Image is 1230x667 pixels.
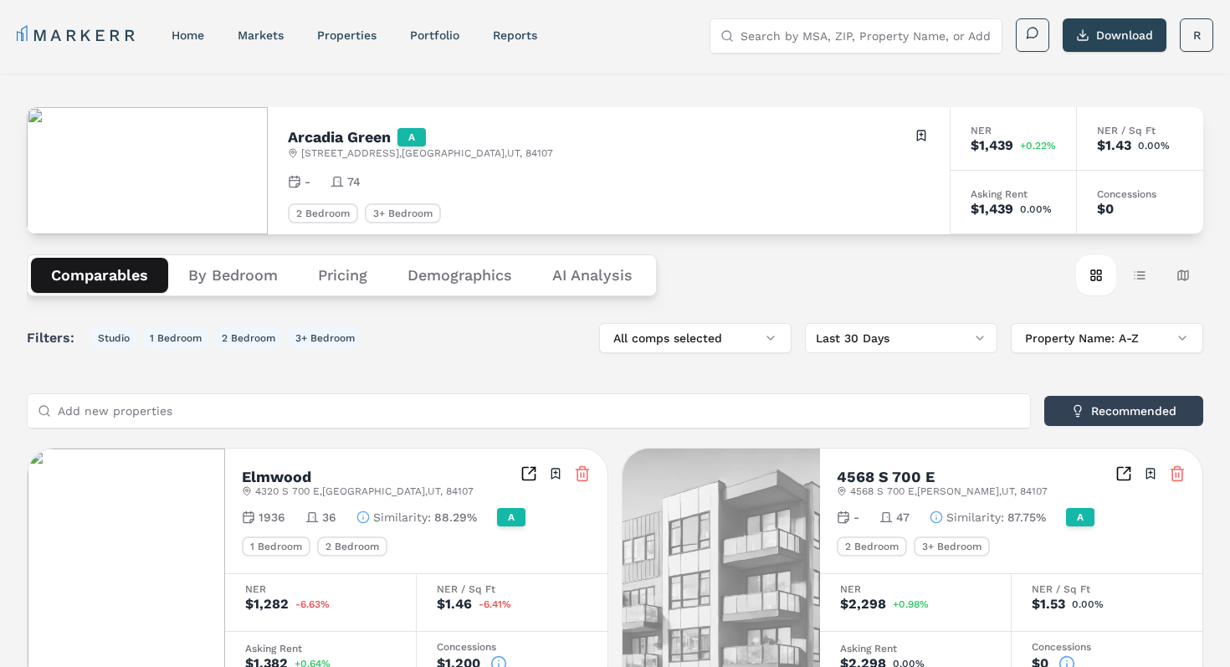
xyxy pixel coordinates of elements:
[259,509,285,526] span: 1936
[288,130,391,145] h2: Arcadia Green
[893,599,929,609] span: +0.98%
[1066,508,1094,526] div: A
[242,469,311,485] h2: Elmwood
[245,644,396,654] div: Asking Rent
[971,203,1013,216] div: $1,439
[493,28,537,42] a: reports
[971,189,1056,199] div: Asking Rent
[837,536,907,557] div: 2 Bedroom
[143,328,208,348] button: 1 Bedroom
[1032,642,1183,652] div: Concessions
[1032,584,1183,594] div: NER / Sq Ft
[1072,599,1104,609] span: 0.00%
[532,258,653,293] button: AI Analysis
[1032,598,1065,611] div: $1.53
[1115,465,1132,482] a: Inspect Comparables
[238,28,284,42] a: markets
[245,584,396,594] div: NER
[946,509,1004,526] span: Similarity :
[971,139,1013,152] div: $1,439
[31,258,168,293] button: Comparables
[1097,139,1131,152] div: $1.43
[1180,18,1213,52] button: R
[437,642,588,652] div: Concessions
[1193,27,1201,44] span: R
[1097,203,1114,216] div: $0
[840,598,886,611] div: $2,298
[434,509,477,526] span: 88.29%
[853,509,859,526] span: -
[215,328,282,348] button: 2 Bedroom
[255,485,474,498] span: 4320 S 700 E , [GEOGRAPHIC_DATA] , UT , 84107
[437,598,472,611] div: $1.46
[1020,141,1056,151] span: +0.22%
[322,509,336,526] span: 36
[397,128,426,146] div: A
[168,258,298,293] button: By Bedroom
[497,508,525,526] div: A
[837,469,935,485] h2: 4568 S 700 E
[373,509,431,526] span: Similarity :
[1044,396,1203,426] button: Recommended
[520,465,537,482] a: Inspect Comparables
[1020,204,1052,214] span: 0.00%
[1097,189,1183,199] div: Concessions
[27,328,85,348] span: Filters:
[58,394,1020,428] input: Add new properties
[365,203,441,223] div: 3+ Bedroom
[840,584,991,594] div: NER
[599,323,792,353] button: All comps selected
[387,258,532,293] button: Demographics
[172,28,204,42] a: home
[1063,18,1166,52] button: Download
[437,584,588,594] div: NER / Sq Ft
[741,19,992,53] input: Search by MSA, ZIP, Property Name, or Address
[295,599,330,609] span: -6.63%
[305,173,310,190] span: -
[301,146,553,160] span: [STREET_ADDRESS] , [GEOGRAPHIC_DATA] , UT , 84107
[1011,323,1203,353] button: Property Name: A-Z
[317,536,387,557] div: 2 Bedroom
[245,598,289,611] div: $1,282
[410,28,459,42] a: Portfolio
[896,509,910,526] span: 47
[479,599,511,609] span: -6.41%
[288,203,358,223] div: 2 Bedroom
[1097,126,1183,136] div: NER / Sq Ft
[1138,141,1170,151] span: 0.00%
[317,28,377,42] a: properties
[914,536,990,557] div: 3+ Bedroom
[91,328,136,348] button: Studio
[289,328,361,348] button: 3+ Bedroom
[298,258,387,293] button: Pricing
[971,126,1056,136] div: NER
[1007,509,1046,526] span: 87.75%
[850,485,1048,498] span: 4568 S 700 E , [PERSON_NAME] , UT , 84107
[17,23,138,47] a: MARKERR
[840,644,991,654] div: Asking Rent
[347,173,361,190] span: 74
[242,536,310,557] div: 1 Bedroom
